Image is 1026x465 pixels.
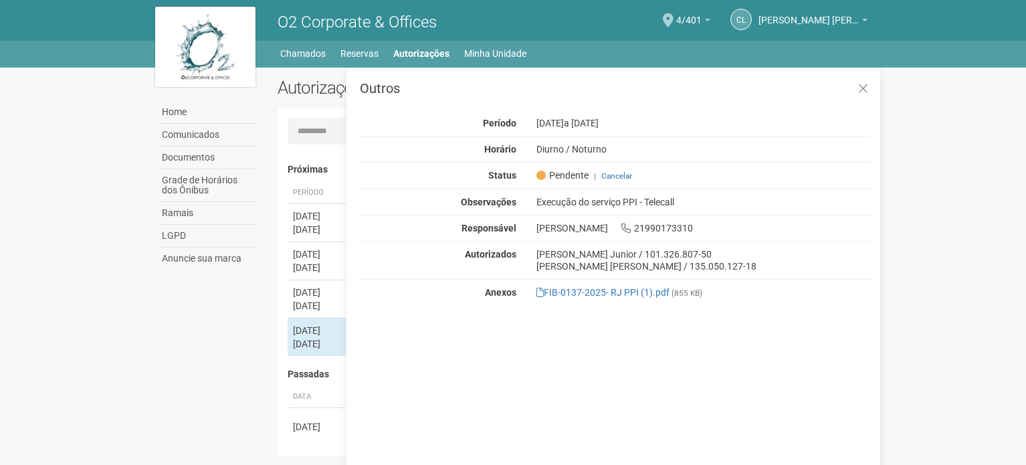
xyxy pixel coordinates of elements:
th: Data [288,386,348,408]
div: [DATE] [293,223,342,236]
span: 4/401 [676,2,702,25]
div: [DATE] [293,337,342,351]
div: [DATE] [293,420,342,434]
small: (855 KB) [672,288,702,298]
strong: Autorizados [465,249,516,260]
a: Home [159,101,258,124]
a: 4/401 [676,17,710,27]
span: | [594,171,596,181]
div: [PERSON_NAME] [PERSON_NAME] / 135.050.127-18 [536,260,870,272]
a: Minha Unidade [464,44,526,63]
strong: Status [488,170,516,181]
strong: Período [483,118,516,128]
a: LGPD [159,225,258,248]
h3: Outros [360,82,870,95]
span: O2 Corporate & Offices [278,13,437,31]
a: Cancelar [601,171,632,181]
h4: Próximas [288,165,861,175]
a: Grade de Horários dos Ônibus [159,169,258,202]
span: a [DATE] [564,118,599,128]
strong: Responsável [461,223,516,234]
a: Reservas [340,44,379,63]
div: [DATE] [293,299,342,312]
div: [DATE] [293,248,342,261]
div: Execução do serviço PPI - Telecall [526,196,880,208]
a: Autorizações [393,44,449,63]
a: FIB-0137-2025- RJ PPI (1).pdf [536,287,670,298]
a: Documentos [159,147,258,169]
div: [DATE] [526,117,880,129]
strong: Anexos [485,287,516,298]
img: logo.jpg [155,7,255,87]
a: Ramais [159,202,258,225]
a: Anuncie sua marca [159,248,258,270]
div: [PERSON_NAME] Junior / 101.326.807-50 [536,248,870,260]
div: [DATE] [293,261,342,274]
a: CL [730,9,752,30]
h2: Autorizações [278,78,564,98]
strong: Observações [461,197,516,207]
div: [PERSON_NAME] 21990173310 [526,222,880,234]
span: Pendente [536,169,589,181]
strong: Horário [484,144,516,155]
div: Diurno / Noturno [526,143,880,155]
a: [PERSON_NAME] [PERSON_NAME] [758,17,867,27]
span: Claudia Luíza Soares de Castro [758,2,859,25]
a: Comunicados [159,124,258,147]
div: [DATE] [293,324,342,337]
div: [DATE] [293,209,342,223]
a: Chamados [280,44,326,63]
div: [DATE] [293,286,342,299]
h4: Passadas [288,369,861,379]
th: Período [288,182,348,204]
